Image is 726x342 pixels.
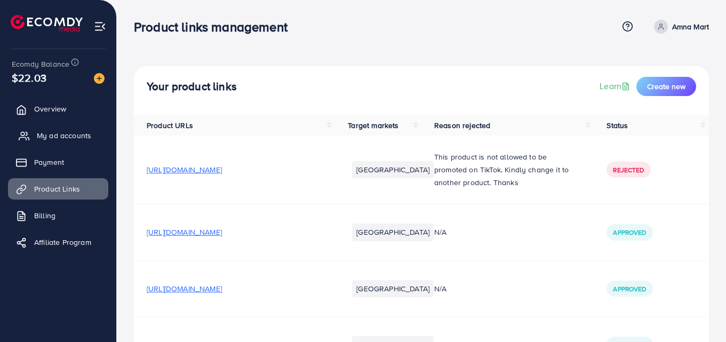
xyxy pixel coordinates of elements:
iframe: Chat [681,294,718,334]
span: Payment [34,157,64,168]
a: Affiliate Program [8,232,108,253]
a: Product Links [8,178,108,200]
p: This product is not allowed to be promoted on TikTok. Kindly change it to another product. Thanks [434,150,581,189]
h4: Your product links [147,80,237,93]
a: Payment [8,152,108,173]
span: Affiliate Program [34,237,91,248]
span: Reason rejected [434,120,490,131]
a: Overview [8,98,108,120]
span: Billing [34,210,55,221]
a: Learn [600,80,632,92]
span: [URL][DOMAIN_NAME] [147,227,222,237]
p: Amna Mart [672,20,709,33]
span: Approved [613,228,646,237]
li: [GEOGRAPHIC_DATA] [352,224,434,241]
span: Approved [613,284,646,293]
span: $22.03 [12,70,46,85]
img: image [94,73,105,84]
h3: Product links management [134,19,296,35]
button: Create new [636,77,696,96]
a: My ad accounts [8,125,108,146]
a: Amna Mart [650,20,709,34]
span: Rejected [613,165,644,174]
li: [GEOGRAPHIC_DATA] [352,161,434,178]
span: My ad accounts [37,130,91,141]
span: Product Links [34,184,80,194]
li: [GEOGRAPHIC_DATA] [352,280,434,297]
a: Billing [8,205,108,226]
img: logo [11,15,83,31]
span: N/A [434,227,446,237]
span: [URL][DOMAIN_NAME] [147,283,222,294]
span: [URL][DOMAIN_NAME] [147,164,222,175]
span: Ecomdy Balance [12,59,69,69]
span: Product URLs [147,120,193,131]
span: Overview [34,104,66,114]
span: Target markets [348,120,398,131]
img: menu [94,20,106,33]
span: N/A [434,283,446,294]
span: Status [607,120,628,131]
span: Create new [647,81,685,92]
